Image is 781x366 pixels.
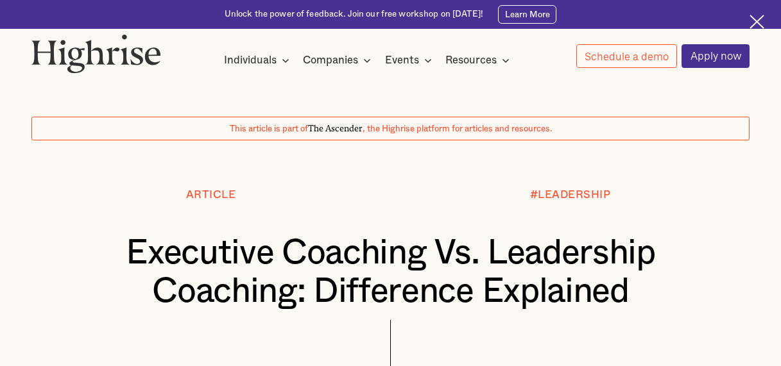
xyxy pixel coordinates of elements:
[363,124,552,133] span: , the Highrise platform for articles and resources.
[530,189,611,201] div: #LEADERSHIP
[230,124,308,133] span: This article is part of
[385,53,436,68] div: Events
[224,53,293,68] div: Individuals
[186,189,236,201] div: Article
[750,15,764,29] img: Cross icon
[682,44,750,68] a: Apply now
[498,5,557,24] a: Learn More
[303,53,375,68] div: Companies
[62,235,720,311] h1: Executive Coaching Vs. Leadership Coaching: Difference Explained
[445,53,513,68] div: Resources
[31,34,161,73] img: Highrise logo
[224,53,277,68] div: Individuals
[225,9,483,21] div: Unlock the power of feedback. Join our free workshop on [DATE]!
[445,53,497,68] div: Resources
[308,122,363,132] span: The Ascender
[303,53,358,68] div: Companies
[576,44,677,68] a: Schedule a demo
[385,53,419,68] div: Events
